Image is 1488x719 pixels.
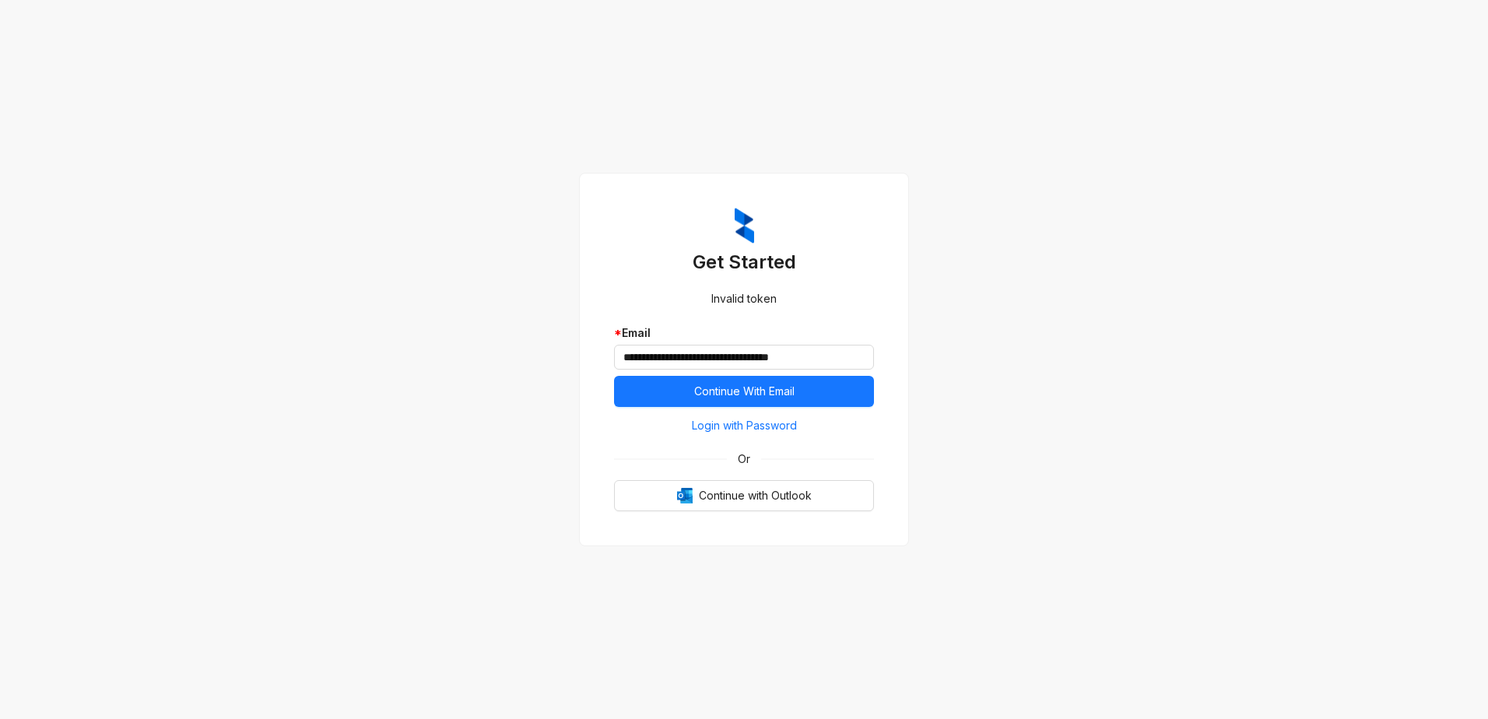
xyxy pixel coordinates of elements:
span: Continue with Outlook [699,487,812,504]
span: Login with Password [692,417,797,434]
span: Continue With Email [694,383,795,400]
button: OutlookContinue with Outlook [614,480,874,511]
div: Email [614,324,874,342]
span: Or [727,451,761,468]
div: Invalid token [614,290,874,307]
button: Login with Password [614,413,874,438]
h3: Get Started [614,250,874,275]
button: Continue With Email [614,376,874,407]
img: Outlook [677,488,693,503]
img: ZumaIcon [735,208,754,244]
